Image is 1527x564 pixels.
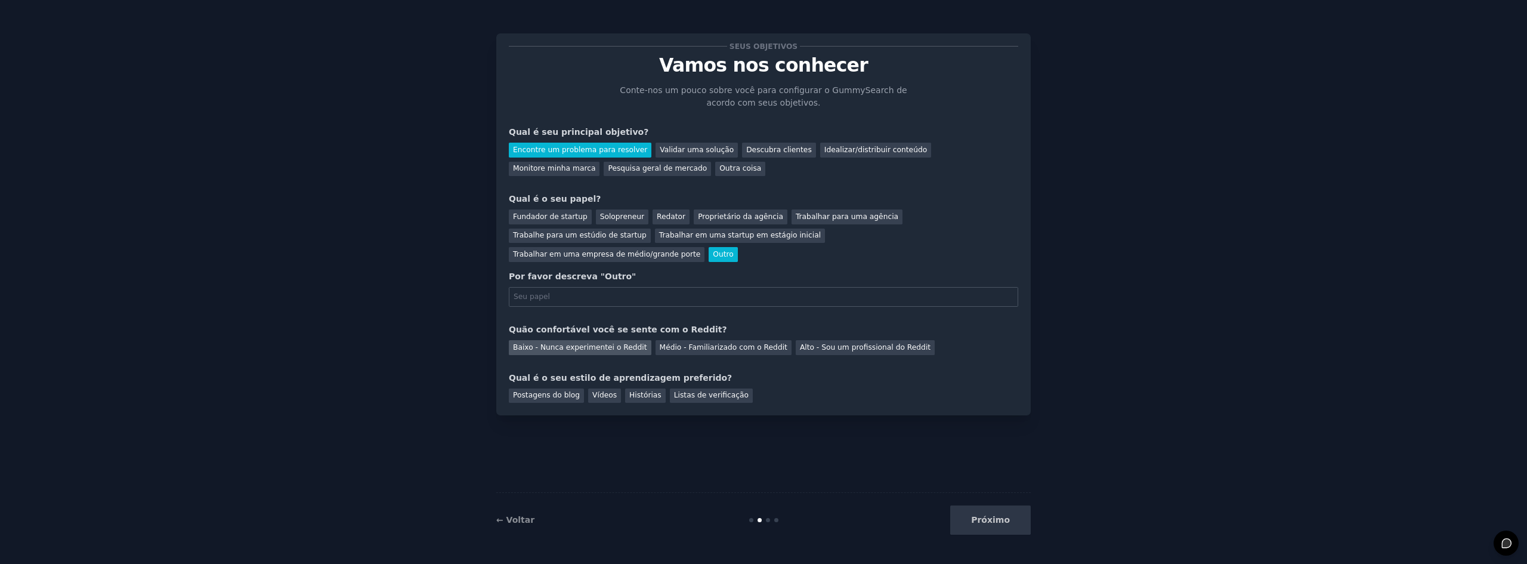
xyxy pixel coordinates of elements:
font: Trabalhar em uma empresa de médio/grande porte [513,250,700,258]
font: Qual é o seu papel? [509,194,601,204]
font: Conte-nos um pouco sobre você para configurar o GummySearch de acordo com seus objetivos. [620,85,907,107]
font: Trabalhar em uma startup em estágio inicial [659,231,821,239]
font: Descubra clientes [746,146,812,154]
font: Histórias [629,391,662,399]
font: Postagens do blog [513,391,580,399]
font: Seus objetivos [730,42,797,51]
a: ← Voltar [496,515,534,525]
font: Vídeos [592,391,617,399]
font: Outro [713,250,733,258]
font: Qual é o seu estilo de aprendizagem preferido? [509,373,732,383]
font: Outra coisa [719,164,761,172]
font: Alto - Sou um profissional do Reddit [800,343,931,352]
font: Trabalhe para um estúdio de startup [513,231,647,239]
font: Quão confortável você se sente com o Reddit? [509,325,727,334]
font: Trabalhar para uma agência [796,212,898,221]
font: Vamos nos conhecer [659,54,868,76]
font: Pesquisa geral de mercado [608,164,707,172]
font: Listas de verificação [674,391,749,399]
font: Monitore minha marca [513,164,595,172]
font: Solopreneur [600,212,644,221]
font: Proprietário da agência [698,212,783,221]
font: Fundador de startup [513,212,588,221]
font: Encontre um problema para resolver [513,146,647,154]
font: Validar uma solução [660,146,734,154]
font: Por favor descreva "Outro" [509,272,636,281]
font: Qual é seu principal objetivo? [509,127,648,137]
font: Idealizar/distribuir conteúdo [824,146,927,154]
font: Baixo - Nunca experimentei o Reddit [513,343,647,352]
input: Seu papel [509,287,1018,307]
font: Médio - Familiarizado com o Reddit [660,343,787,352]
font: Redator [657,212,685,221]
